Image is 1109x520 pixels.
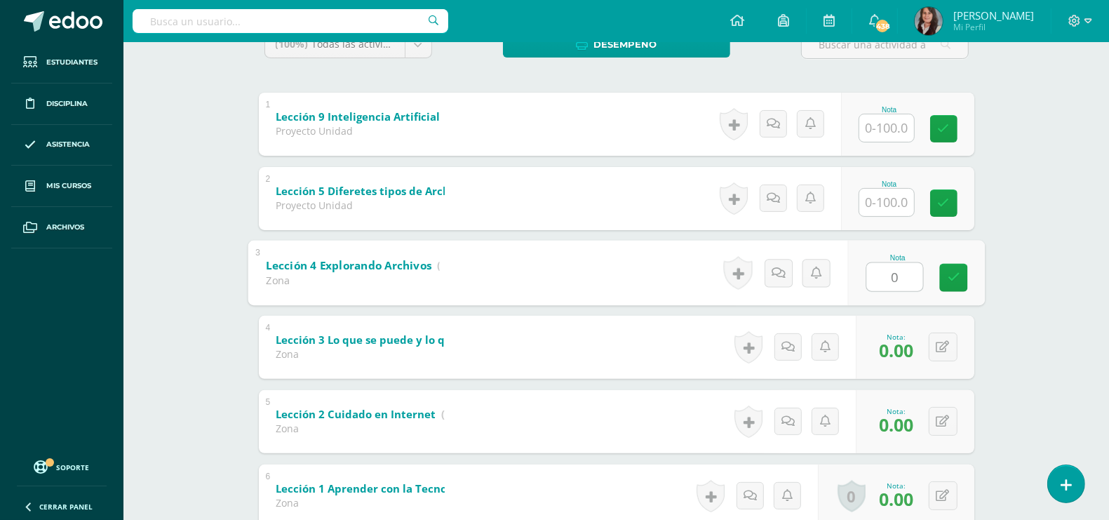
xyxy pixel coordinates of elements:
[276,106,514,128] a: Lección 9 Inteligencia Artificial
[11,166,112,207] a: Mis cursos
[879,481,913,491] div: Nota:
[859,189,914,216] input: 0-100.0
[312,37,486,51] span: Todas las actividades de esta unidad
[266,273,439,287] div: Zona
[46,222,84,233] span: Archivos
[879,332,913,342] div: Nota:
[11,42,112,84] a: Estudiantes
[276,199,445,212] div: Proyecto Unidad
[276,481,473,495] b: Lección 1 Aprender con la Tecnología
[838,480,866,512] a: 0
[859,114,914,142] input: 0-100.0
[859,180,920,188] div: Nota
[859,106,920,114] div: Nota
[276,404,510,426] a: Lección 2 Cuidado en Internet (Sobre 100.0)
[276,184,471,198] b: Lección 5 Diferetes tipos de Archivos
[879,406,913,416] div: Nota:
[953,21,1034,33] span: Mi Perfil
[276,347,445,361] div: Zona
[17,457,107,476] a: Soporte
[11,207,112,248] a: Archivos
[276,180,545,203] a: Lección 5 Diferetes tipos de Archivos
[133,9,448,33] input: Busca un usuario...
[276,478,546,500] a: Lección 1 Aprender con la Tecnología
[46,139,90,150] span: Asistencia
[276,496,445,509] div: Zona
[953,8,1034,22] span: [PERSON_NAME]
[879,338,913,362] span: 0.00
[57,462,90,472] span: Soporte
[875,18,890,34] span: 438
[11,84,112,125] a: Disciplina
[46,57,98,68] span: Estudiantes
[266,254,507,276] a: Lección 4 Explorando Archivos (Sobre 100.0)
[276,422,445,435] div: Zona
[866,262,922,291] input: 0-100.0
[802,31,968,58] input: Buscar una actividad aquí...
[276,333,502,347] b: Lección 3 Lo que se puede y lo que se debe
[276,329,576,352] a: Lección 3 Lo que se puede y lo que se debe
[266,258,431,272] b: Lección 4 Explorando Archivos
[11,125,112,166] a: Asistencia
[265,31,431,58] a: (100%)Todas las actividades de esta unidad
[276,109,441,124] b: Lección 9 Inteligencia Artificial
[503,30,730,58] a: Desempeño
[593,32,657,58] span: Desempeño
[437,258,507,272] strong: (Sobre 100.0)
[915,7,943,35] img: 754fd10b7ed0f8399b21ebe85256d4e1.png
[879,413,913,436] span: 0.00
[879,487,913,511] span: 0.00
[39,502,93,512] span: Cerrar panel
[46,180,91,192] span: Mis cursos
[46,98,88,109] span: Disciplina
[442,407,510,421] strong: (Sobre 100.0)
[276,37,309,51] span: (100%)
[866,254,929,262] div: Nota
[276,407,436,421] b: Lección 2 Cuidado en Internet
[276,124,445,138] div: Proyecto Unidad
